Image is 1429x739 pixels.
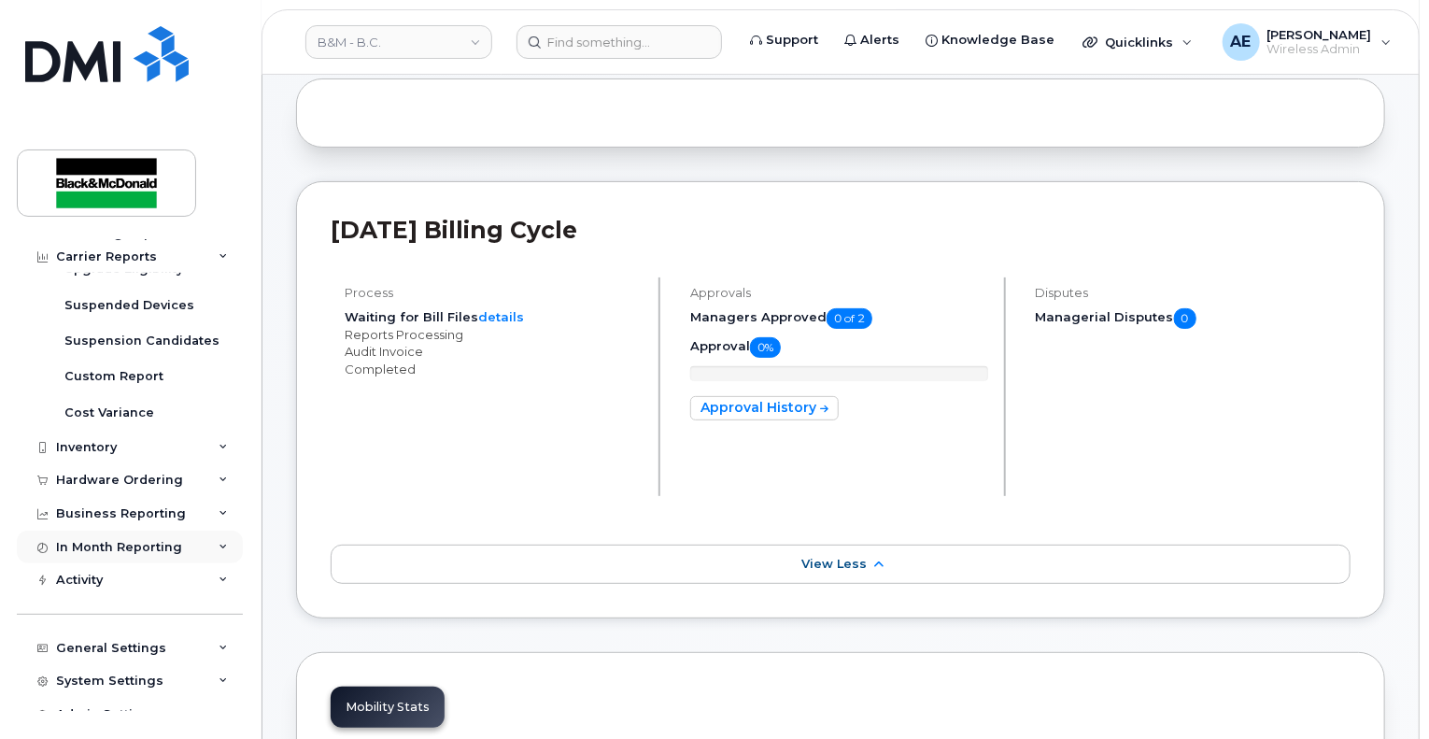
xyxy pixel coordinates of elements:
li: Audit Invoice [345,343,643,361]
h5: Approval [690,337,988,358]
span: Knowledge Base [941,31,1054,50]
h5: Managerial Disputes [1036,308,1351,329]
span: Support [766,31,818,50]
div: Angelica Emnacen [1210,23,1405,61]
li: Reports Processing [345,326,643,344]
h4: Process [345,286,643,300]
span: View Less [801,557,867,571]
h5: Managers Approved [690,308,988,329]
a: Approval History [690,396,839,420]
h4: Approvals [690,286,988,300]
a: Knowledge Base [913,21,1068,59]
a: Alerts [831,21,913,59]
h2: [DATE] Billing Cycle [331,216,1351,244]
span: Wireless Admin [1267,42,1372,57]
span: 0 [1174,308,1196,329]
span: 0 of 2 [827,308,872,329]
a: Support [737,21,831,59]
li: Waiting for Bill Files [345,308,643,326]
span: Alerts [860,31,899,50]
span: 0% [750,337,781,358]
div: Quicklinks [1069,23,1206,61]
a: details [478,309,524,324]
span: Quicklinks [1105,35,1173,50]
span: [PERSON_NAME] [1267,27,1372,42]
li: Completed [345,361,643,378]
a: B&M - B.C. [305,25,492,59]
input: Find something... [516,25,722,59]
span: AE [1231,31,1252,53]
h4: Disputes [1036,286,1351,300]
